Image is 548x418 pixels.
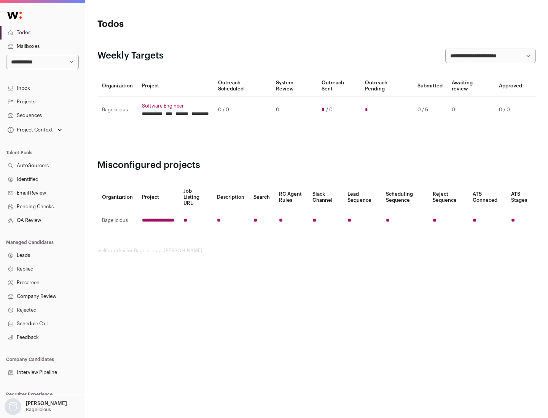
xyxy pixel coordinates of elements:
[447,75,494,97] th: Awaiting review
[249,184,274,211] th: Search
[97,159,536,171] h2: Misconfigured projects
[468,184,506,211] th: ATS Conneced
[308,184,343,211] th: Slack Channel
[142,103,209,109] a: Software Engineer
[97,211,137,230] td: Bagelicious
[6,127,53,133] div: Project Context
[26,401,67,407] p: [PERSON_NAME]
[494,75,527,97] th: Approved
[97,18,244,30] h1: Todos
[507,184,536,211] th: ATS Stages
[343,184,381,211] th: Lead Sequence
[213,97,271,123] td: 0 / 0
[137,184,179,211] th: Project
[271,97,317,123] td: 0
[428,184,468,211] th: Reject Sequence
[317,75,361,97] th: Outreach Sent
[6,125,64,135] button: Open dropdown
[97,248,536,254] footer: wellfound:ai for Bagelicious - [PERSON_NAME]
[271,75,317,97] th: System Review
[26,407,51,413] p: Bagelicious
[3,8,26,23] img: Wellfound
[447,97,494,123] td: 0
[137,75,213,97] th: Project
[413,97,447,123] td: 0 / 6
[97,50,164,62] h2: Weekly Targets
[494,97,527,123] td: 0 / 0
[212,184,249,211] th: Description
[381,184,428,211] th: Scheduling Sequence
[97,75,137,97] th: Organization
[413,75,447,97] th: Submitted
[3,398,68,415] button: Open dropdown
[326,107,333,113] span: / 0
[213,75,271,97] th: Outreach Scheduled
[97,184,137,211] th: Organization
[179,184,212,211] th: Job Listing URL
[97,97,137,123] td: Bagelicious
[5,398,21,415] img: nopic.png
[274,184,307,211] th: RC Agent Rules
[360,75,413,97] th: Outreach Pending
